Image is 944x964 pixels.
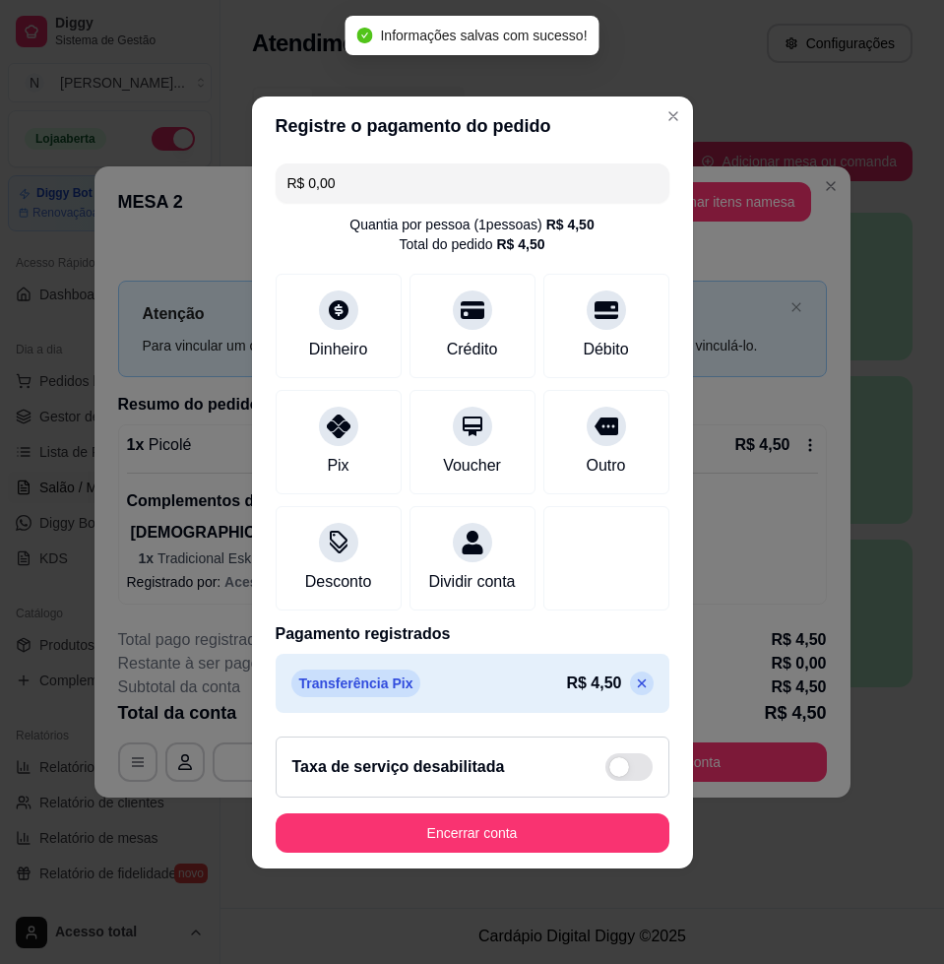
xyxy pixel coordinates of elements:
h2: Taxa de serviço desabilitada [292,755,505,779]
button: Encerrar conta [276,813,669,853]
p: Transferência Pix [291,670,421,697]
span: Informações salvas com sucesso! [380,28,587,43]
span: check-circle [356,28,372,43]
div: R$ 4,50 [496,234,544,254]
header: Registre o pagamento do pedido [252,96,693,156]
div: Desconto [305,570,372,594]
div: Outro [586,454,625,478]
input: Ex.: hambúrguer de cordeiro [287,163,658,203]
div: Dinheiro [309,338,368,361]
div: Pix [327,454,348,478]
button: Close [658,100,689,132]
div: Dividir conta [428,570,515,594]
p: R$ 4,50 [566,672,621,695]
div: R$ 4,50 [546,215,595,234]
div: Quantia por pessoa ( 1 pessoas) [349,215,594,234]
div: Crédito [447,338,498,361]
div: Débito [583,338,628,361]
div: Total do pedido [399,234,544,254]
div: Voucher [443,454,501,478]
p: Pagamento registrados [276,622,669,646]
